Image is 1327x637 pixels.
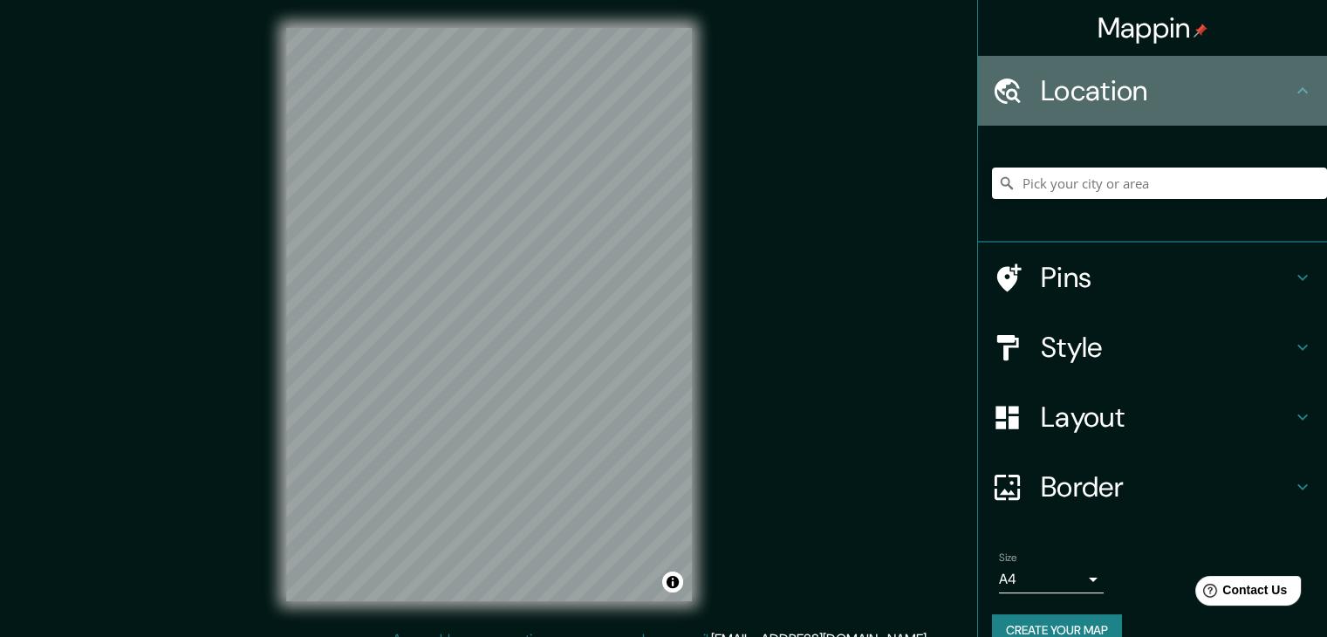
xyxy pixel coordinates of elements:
[978,56,1327,126] div: Location
[662,572,683,592] button: Toggle attribution
[999,551,1017,565] label: Size
[978,452,1327,522] div: Border
[978,312,1327,382] div: Style
[1041,330,1292,365] h4: Style
[1098,10,1208,45] h4: Mappin
[1194,24,1207,38] img: pin-icon.png
[1041,73,1292,108] h4: Location
[978,382,1327,452] div: Layout
[1041,260,1292,295] h4: Pins
[286,28,692,601] canvas: Map
[992,168,1327,199] input: Pick your city or area
[999,565,1104,593] div: A4
[978,243,1327,312] div: Pins
[1172,569,1308,618] iframe: Help widget launcher
[1041,469,1292,504] h4: Border
[1041,400,1292,435] h4: Layout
